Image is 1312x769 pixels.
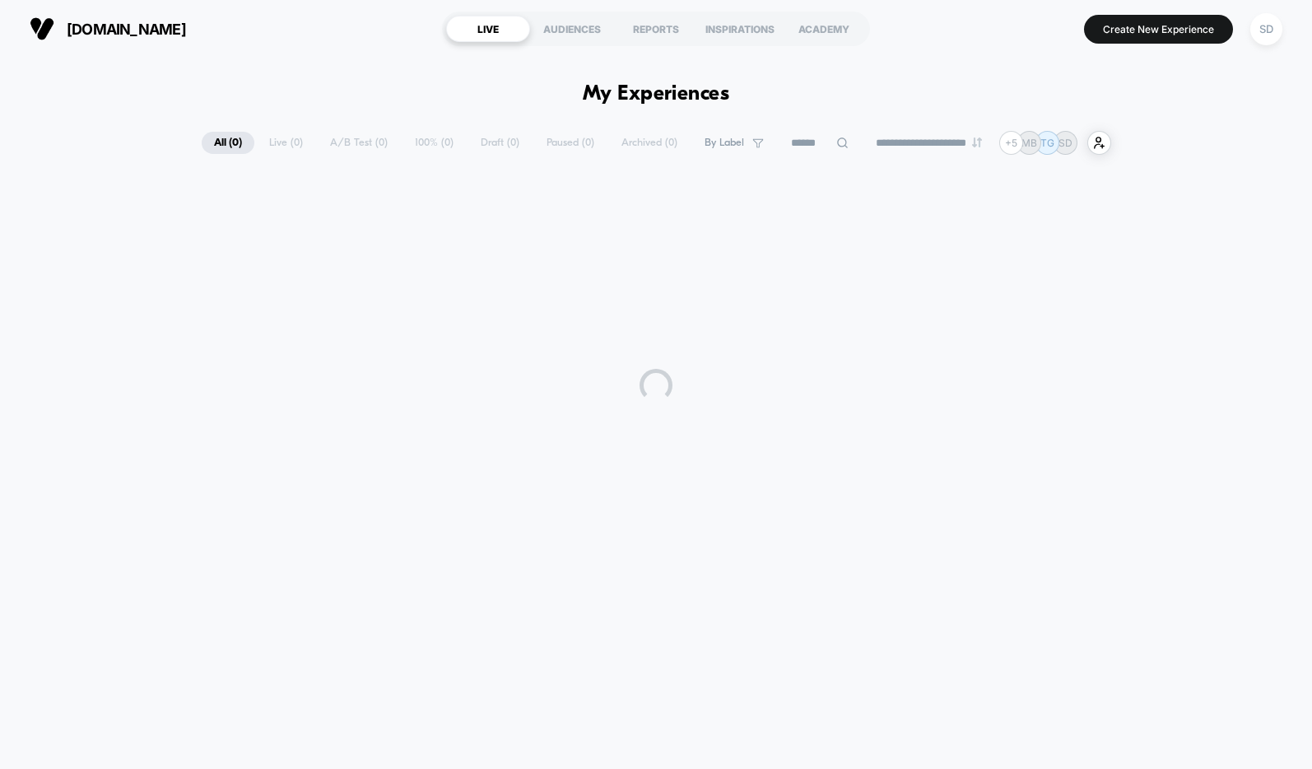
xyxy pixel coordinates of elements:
p: SD [1058,137,1072,149]
div: REPORTS [614,16,698,42]
div: ACADEMY [782,16,866,42]
button: [DOMAIN_NAME] [25,16,191,42]
img: Visually logo [30,16,54,41]
span: All ( 0 ) [202,132,254,154]
img: end [972,137,982,147]
h1: My Experiences [583,82,730,106]
p: TG [1040,137,1054,149]
button: Create New Experience [1084,15,1233,44]
div: SD [1250,13,1282,45]
div: AUDIENCES [530,16,614,42]
span: By Label [705,137,744,149]
span: [DOMAIN_NAME] [67,21,186,38]
p: MB [1021,137,1037,149]
div: LIVE [446,16,530,42]
button: SD [1245,12,1287,46]
div: + 5 [999,131,1023,155]
div: INSPIRATIONS [698,16,782,42]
